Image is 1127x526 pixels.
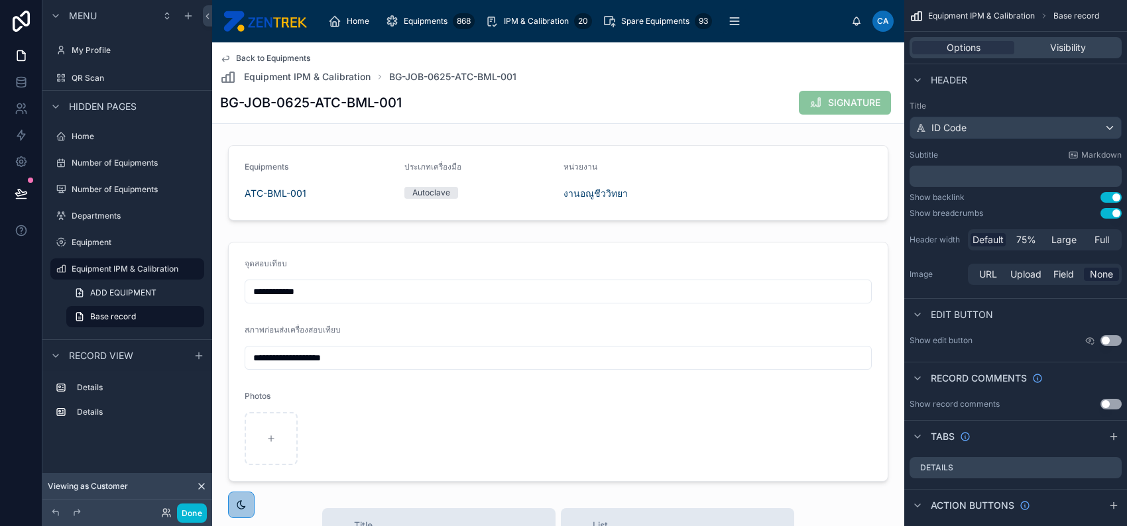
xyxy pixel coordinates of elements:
[220,53,310,64] a: Back to Equipments
[72,211,202,221] label: Departments
[1053,268,1074,281] span: Field
[72,45,202,56] label: My Profile
[381,9,479,33] a: Equipments868
[453,13,475,29] div: 868
[1016,233,1036,246] span: 75%
[72,184,202,195] label: Number of Equipments
[1051,233,1077,246] span: Large
[931,308,993,321] span: Edit button
[50,232,204,253] a: Equipment
[72,158,202,168] label: Number of Equipments
[50,179,204,200] a: Number of Equipments
[324,9,379,33] a: Home
[50,126,204,147] a: Home
[910,235,963,245] label: Header width
[69,349,133,362] span: Record view
[910,269,963,280] label: Image
[72,131,202,142] label: Home
[910,399,1000,409] div: Show record comments
[50,152,204,174] a: Number of Equipments
[90,311,136,322] span: Base record
[931,372,1027,385] span: Record comments
[920,462,953,473] label: Details
[220,69,371,85] a: Equipment IPM & Calibration
[72,73,202,83] label: QR Scan
[979,268,997,281] span: URL
[931,430,955,443] span: Tabs
[404,16,447,26] span: Equipments
[574,13,592,29] div: 20
[910,101,1122,111] label: Title
[877,16,889,26] span: CA
[50,205,204,227] a: Departments
[244,70,371,83] span: Equipment IPM & Calibration
[931,121,967,134] span: ID Code
[72,264,196,274] label: Equipment IPM & Calibration
[48,481,128,492] span: Viewing as Customer
[910,208,983,219] div: Show breadcrumbs
[947,41,980,54] span: Options
[223,11,307,32] img: App logo
[910,117,1122,139] button: ID Code
[77,407,199,417] label: Details
[1068,150,1122,160] a: Markdown
[1050,41,1086,54] span: Visibility
[50,258,204,280] a: Equipment IPM & Calibration
[1090,268,1113,281] span: None
[910,150,938,160] label: Subtitle
[481,9,596,33] a: IPM & Calibration20
[69,9,97,23] span: Menu
[931,74,967,87] span: Header
[695,13,712,29] div: 93
[177,503,207,523] button: Done
[236,53,310,64] span: Back to Equipments
[66,306,204,327] a: Base record
[910,166,1122,187] div: scrollable content
[931,499,1014,512] span: Action buttons
[928,11,1035,21] span: Equipment IPM & Calibration
[72,237,202,248] label: Equipment
[90,288,156,298] span: ADD EQUIPMENT
[1010,268,1041,281] span: Upload
[504,16,569,26] span: IPM & Calibration
[973,233,1004,246] span: Default
[50,40,204,61] a: My Profile
[910,335,973,346] label: Show edit button
[318,7,851,36] div: scrollable content
[220,93,402,112] h1: BG-JOB-0625-ATC-BML-001
[621,16,689,26] span: Spare Equipments
[42,371,212,436] div: scrollable content
[66,282,204,303] a: ADD EQUIPMENT
[347,16,369,26] span: Home
[77,382,199,393] label: Details
[1053,11,1099,21] span: Base record
[69,100,137,113] span: Hidden pages
[910,192,965,203] div: Show backlink
[1081,150,1122,160] span: Markdown
[599,9,716,33] a: Spare Equipments93
[1095,233,1109,246] span: Full
[389,70,516,83] a: BG-JOB-0625-ATC-BML-001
